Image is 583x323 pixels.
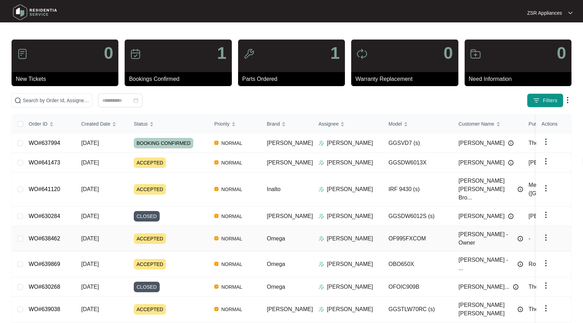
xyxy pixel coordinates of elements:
[267,186,280,192] span: Inalto
[81,261,99,267] span: [DATE]
[542,304,550,313] img: dropdown arrow
[383,115,453,133] th: Model
[214,120,230,128] span: Priority
[76,115,128,133] th: Created Date
[469,75,571,83] p: Need Information
[29,213,60,219] a: WO#630284
[81,120,110,128] span: Created Date
[542,259,550,267] img: dropdown arrow
[218,283,245,291] span: NORMAL
[214,236,218,240] img: Vercel Logo
[319,140,324,146] img: Assigner Icon
[542,281,550,290] img: dropdown arrow
[218,159,245,167] span: NORMAL
[383,226,453,252] td: OF995FXCOM
[267,306,313,312] span: [PERSON_NAME]
[243,48,255,59] img: icon
[508,213,514,219] img: Info icon
[267,160,313,166] span: [PERSON_NAME]
[267,213,313,219] span: [PERSON_NAME]
[319,261,324,267] img: Assigner Icon
[383,277,453,297] td: OFOIC909B
[81,284,99,290] span: [DATE]
[327,185,373,194] p: [PERSON_NAME]
[134,259,166,269] span: ACCEPTED
[129,75,231,83] p: Bookings Confirmed
[508,160,514,166] img: Info icon
[267,120,280,128] span: Brand
[542,138,550,146] img: dropdown arrow
[16,75,118,83] p: New Tickets
[542,157,550,166] img: dropdown arrow
[527,9,562,16] p: ZSR Appliances
[529,213,575,219] span: [PERSON_NAME]
[214,187,218,191] img: Vercel Logo
[319,284,324,290] img: Assigner Icon
[529,284,568,290] span: The Good Guys
[29,261,60,267] a: WO#639869
[459,283,509,291] span: [PERSON_NAME]...
[356,48,368,59] img: icon
[134,157,166,168] span: ACCEPTED
[14,97,21,104] img: search-icon
[459,120,494,128] span: Customer Name
[313,115,383,133] th: Assignee
[218,305,245,314] span: NORMAL
[29,236,60,241] a: WO#638462
[29,160,60,166] a: WO#641473
[134,184,166,195] span: ACCEPTED
[536,115,571,133] th: Actions
[130,48,141,59] img: icon
[529,140,568,146] span: The Good Guys
[527,93,563,107] button: filter iconFilters
[134,233,166,244] span: ACCEPTED
[214,307,218,311] img: Vercel Logo
[568,11,572,15] img: dropdown arrow
[17,48,28,59] img: icon
[508,140,514,146] img: Info icon
[470,48,481,59] img: icon
[134,211,160,222] span: CLOSED
[218,212,245,220] span: NORMAL
[81,186,99,192] span: [DATE]
[459,301,514,318] span: [PERSON_NAME] [PERSON_NAME]
[81,213,99,219] span: [DATE]
[29,284,60,290] a: WO#630268
[459,230,514,247] span: [PERSON_NAME] - Owner
[217,45,227,62] p: 1
[134,120,148,128] span: Status
[29,186,60,192] a: WO#641120
[319,187,324,192] img: Assigner Icon
[383,173,453,206] td: IRF 9430 (s)
[518,261,523,267] img: Info icon
[327,159,373,167] p: [PERSON_NAME]
[209,115,261,133] th: Priority
[518,236,523,241] img: Info icon
[214,214,218,218] img: Vercel Logo
[134,282,160,292] span: CLOSED
[459,159,505,167] span: [PERSON_NAME]
[383,133,453,153] td: GGSVD7 (s)
[81,160,99,166] span: [DATE]
[214,285,218,289] img: Vercel Logo
[267,236,285,241] span: Omega
[214,160,218,164] img: Vercel Logo
[327,234,373,243] p: [PERSON_NAME]
[542,184,550,192] img: dropdown arrow
[319,160,324,166] img: Assigner Icon
[267,284,285,290] span: Omega
[327,283,373,291] p: [PERSON_NAME]
[261,115,313,133] th: Brand
[383,252,453,277] td: OBO650X
[543,97,557,104] span: Filters
[29,120,48,128] span: Order ID
[29,306,60,312] a: WO#639038
[81,236,99,241] span: [DATE]
[444,45,453,62] p: 0
[453,115,523,133] th: Customer Name
[330,45,340,62] p: 1
[134,304,166,315] span: ACCEPTED
[267,140,313,146] span: [PERSON_NAME]
[104,45,113,62] p: 0
[218,139,245,147] span: NORMAL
